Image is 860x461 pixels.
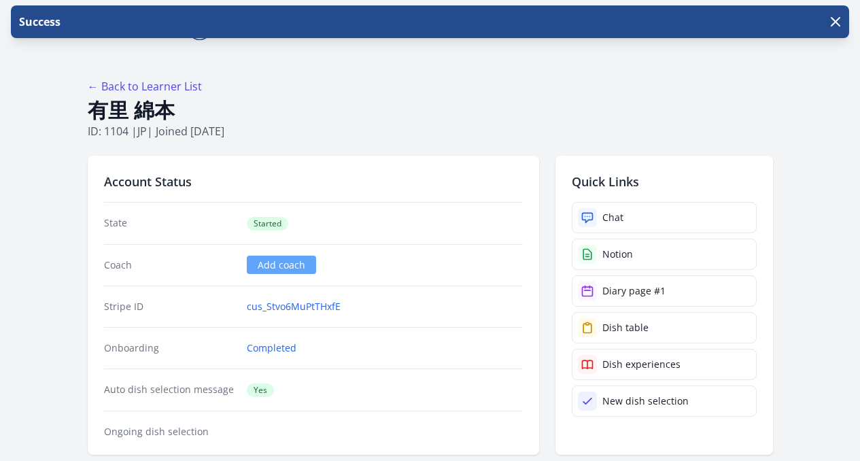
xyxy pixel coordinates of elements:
dt: Ongoing dish selection [104,425,237,439]
div: Diary page #1 [602,284,666,298]
p: Success [16,14,61,30]
a: New dish selection [572,386,757,417]
dt: Stripe ID [104,300,237,313]
a: Dish table [572,312,757,343]
div: Dish experiences [602,358,681,371]
span: Yes [247,383,274,397]
dt: Auto dish selection message [104,383,237,397]
a: Notion [572,239,757,270]
a: cus_Stvo6MuPtTHxfE [247,300,341,313]
dt: Onboarding [104,341,237,355]
h1: 有里 綿本 [88,97,773,123]
span: Started [247,217,288,230]
a: Completed [247,341,296,355]
a: ← Back to Learner List [88,79,202,94]
h2: Account Status [104,172,523,191]
a: Diary page #1 [572,275,757,307]
a: Add coach [247,256,316,274]
a: Chat [572,202,757,233]
div: Dish table [602,321,649,335]
p: ID: 1104 | | Joined [DATE] [88,123,773,139]
dt: State [104,216,237,230]
div: New dish selection [602,394,689,408]
dt: Coach [104,258,237,272]
div: Notion [602,247,633,261]
h2: Quick Links [572,172,757,191]
a: Dish experiences [572,349,757,380]
span: jp [137,124,147,139]
div: Chat [602,211,623,224]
